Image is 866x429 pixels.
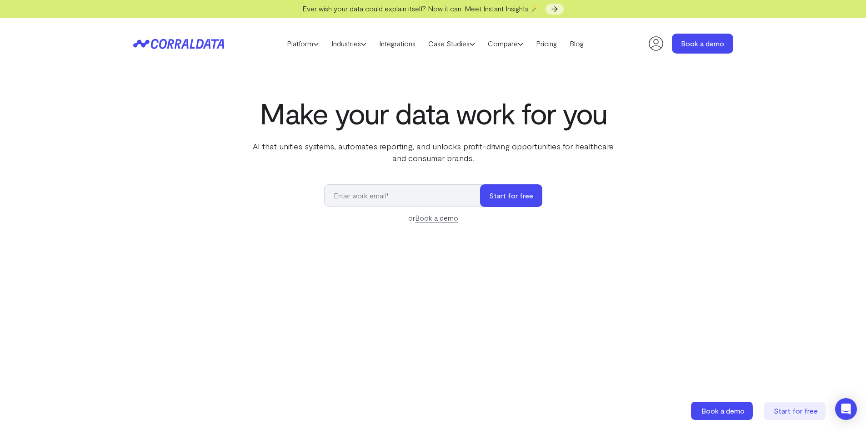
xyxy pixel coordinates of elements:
a: Start for free [764,402,827,420]
div: Open Intercom Messenger [835,398,857,420]
button: Start for free [480,184,542,207]
span: Book a demo [701,406,745,415]
a: Case Studies [422,37,481,50]
h1: Make your data work for you [248,97,619,129]
input: Enter work email* [324,184,489,207]
a: Pricing [530,37,563,50]
a: Book a demo [415,213,458,222]
a: Blog [563,37,590,50]
a: Compare [481,37,530,50]
a: Industries [325,37,373,50]
span: Start for free [774,406,818,415]
a: Book a demo [672,34,733,54]
div: or [324,212,542,223]
p: AI that unifies systems, automates reporting, and unlocks profit-driving opportunities for health... [248,140,619,164]
a: Platform [280,37,325,50]
span: Ever wish your data could explain itself? Now it can. Meet Instant Insights 🪄 [302,4,539,13]
a: Integrations [373,37,422,50]
a: Book a demo [691,402,755,420]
